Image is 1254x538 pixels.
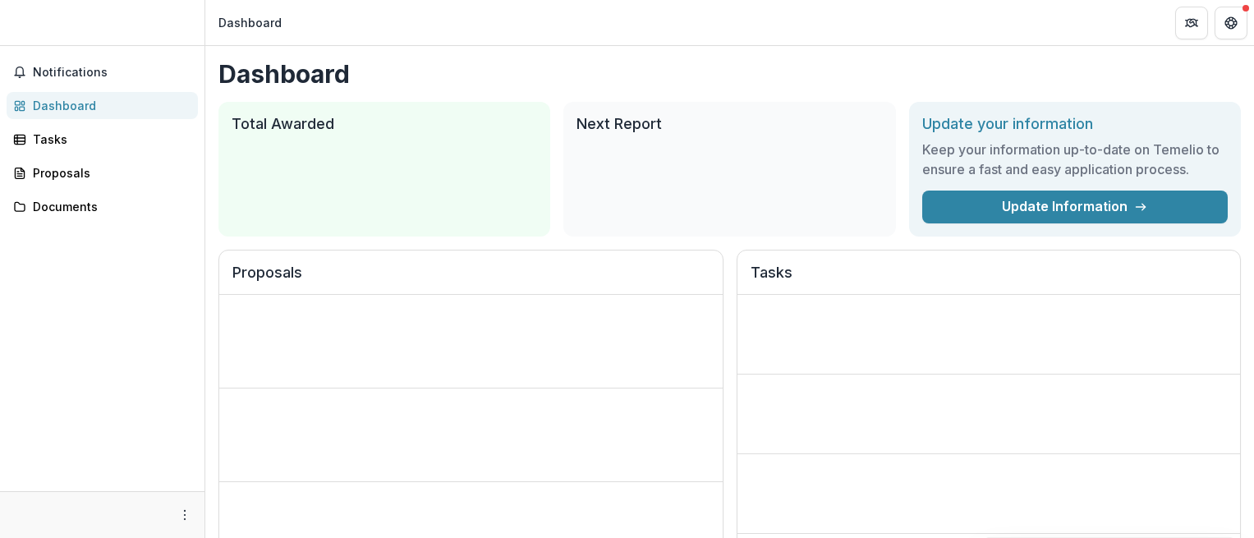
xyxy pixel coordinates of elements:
a: Proposals [7,159,198,186]
button: Get Help [1215,7,1247,39]
div: Documents [33,198,185,215]
h2: Next Report [576,115,882,133]
span: Notifications [33,66,191,80]
div: Dashboard [33,97,185,114]
button: Partners [1175,7,1208,39]
h2: Update your information [922,115,1228,133]
h3: Keep your information up-to-date on Temelio to ensure a fast and easy application process. [922,140,1228,179]
button: Notifications [7,59,198,85]
a: Documents [7,193,198,220]
a: Dashboard [7,92,198,119]
div: Tasks [33,131,185,148]
a: Update Information [922,191,1228,223]
button: More [175,505,195,525]
a: Tasks [7,126,198,153]
h2: Proposals [232,264,710,295]
h1: Dashboard [218,59,1241,89]
div: Dashboard [218,14,282,31]
nav: breadcrumb [212,11,288,34]
div: Proposals [33,164,185,182]
h2: Tasks [751,264,1228,295]
h2: Total Awarded [232,115,537,133]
